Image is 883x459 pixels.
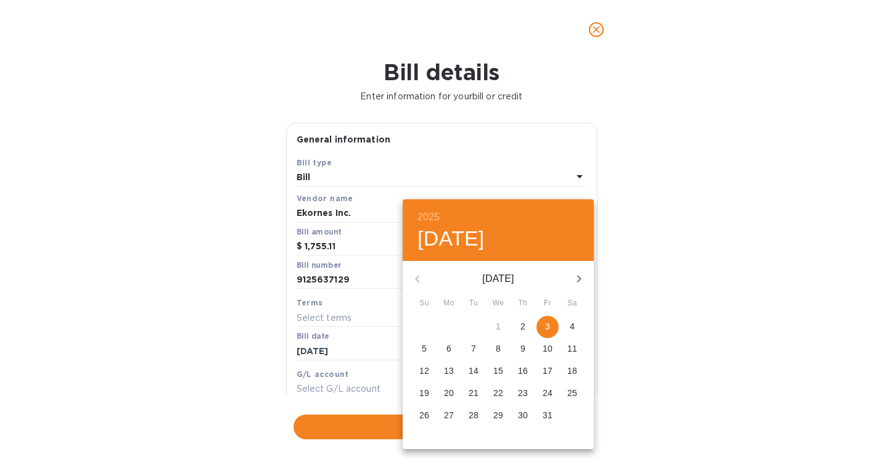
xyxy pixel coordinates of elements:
[536,360,559,382] button: 17
[487,297,509,310] span: We
[561,338,583,360] button: 11
[518,409,528,421] p: 30
[417,226,485,252] button: [DATE]
[512,316,534,338] button: 2
[469,387,478,399] p: 21
[419,365,429,377] p: 12
[413,405,435,427] button: 26
[413,338,435,360] button: 5
[536,297,559,310] span: Fr
[518,365,528,377] p: 16
[536,382,559,405] button: 24
[471,342,476,355] p: 7
[438,382,460,405] button: 20
[493,409,503,421] p: 29
[543,365,552,377] p: 17
[413,360,435,382] button: 12
[462,382,485,405] button: 21
[493,387,503,399] p: 22
[545,320,550,333] p: 3
[438,360,460,382] button: 13
[422,342,427,355] p: 5
[487,338,509,360] button: 8
[536,316,559,338] button: 3
[520,320,525,333] p: 2
[438,405,460,427] button: 27
[567,342,577,355] p: 11
[438,338,460,360] button: 6
[413,297,435,310] span: Su
[512,382,534,405] button: 23
[512,360,534,382] button: 16
[518,387,528,399] p: 23
[567,387,577,399] p: 25
[493,365,503,377] p: 15
[567,365,577,377] p: 18
[520,342,525,355] p: 9
[561,316,583,338] button: 4
[561,297,583,310] span: Sa
[543,409,552,421] p: 31
[462,297,485,310] span: Tu
[543,342,552,355] p: 10
[512,405,534,427] button: 30
[444,365,454,377] p: 13
[413,382,435,405] button: 19
[446,342,451,355] p: 6
[512,297,534,310] span: Th
[561,382,583,405] button: 25
[487,382,509,405] button: 22
[462,338,485,360] button: 7
[417,209,440,226] button: 2025
[543,387,552,399] p: 24
[570,320,575,333] p: 4
[462,405,485,427] button: 28
[487,360,509,382] button: 15
[419,387,429,399] p: 19
[444,409,454,421] p: 27
[419,409,429,421] p: 26
[496,342,501,355] p: 8
[462,360,485,382] button: 14
[536,405,559,427] button: 31
[536,338,559,360] button: 10
[444,387,454,399] p: 20
[438,297,460,310] span: Mo
[487,405,509,427] button: 29
[561,360,583,382] button: 18
[432,271,564,286] p: [DATE]
[469,409,478,421] p: 28
[512,338,534,360] button: 9
[469,365,478,377] p: 14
